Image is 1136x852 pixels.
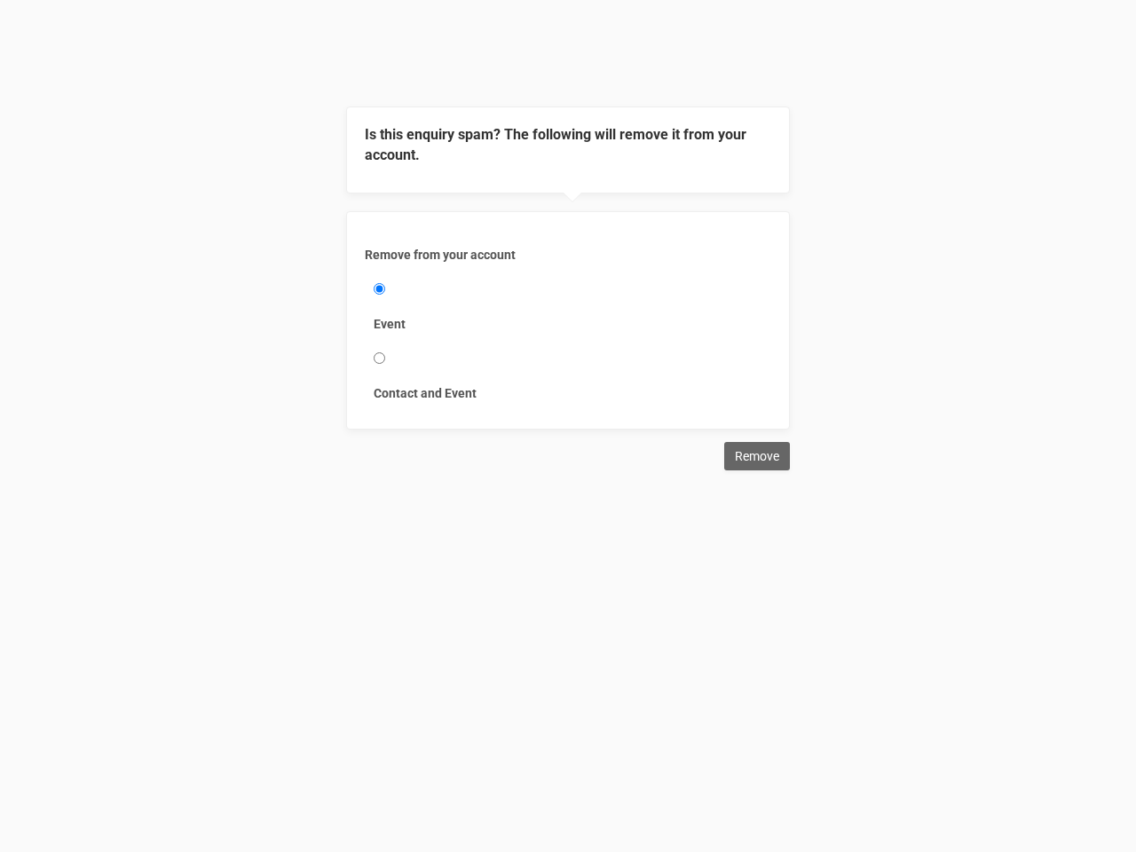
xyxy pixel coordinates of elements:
legend: Is this enquiry spam? The following will remove it from your account. [365,125,771,166]
label: Contact and Event [374,384,762,402]
input: Contact and Event [374,352,385,364]
input: Event [374,283,385,295]
label: Event [374,315,762,333]
label: Remove from your account [365,246,771,264]
input: Remove [724,442,790,470]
